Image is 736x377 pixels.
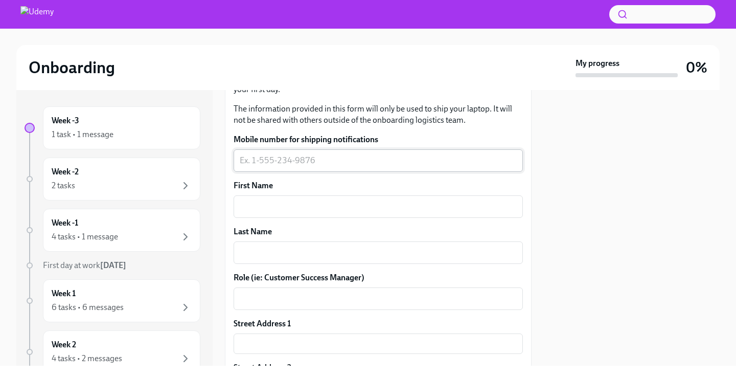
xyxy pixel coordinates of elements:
a: Week 16 tasks • 6 messages [25,279,200,322]
strong: [DATE] [100,260,126,270]
label: Role (ie: Customer Success Manager) [234,272,523,283]
label: First Name [234,180,523,191]
div: 4 tasks • 1 message [52,231,118,242]
h6: Week -1 [52,217,78,229]
a: First day at work[DATE] [25,260,200,271]
label: Mobile number for shipping notifications [234,134,523,145]
h6: Week -3 [52,115,79,126]
div: 6 tasks • 6 messages [52,302,124,313]
h6: Week -2 [52,166,79,178]
img: Udemy [20,6,54,23]
p: The information provided in this form will only be used to ship your laptop. It will not be share... [234,103,523,126]
label: Street Address 1 [234,318,291,329]
label: Last Name [234,226,523,237]
strong: My progress [576,58,619,69]
span: First day at work [43,260,126,270]
h3: 0% [686,58,707,77]
h6: Week 2 [52,339,76,350]
h2: Onboarding [29,57,115,78]
div: 1 task • 1 message [52,129,113,140]
a: Week 24 tasks • 2 messages [25,330,200,373]
a: Week -22 tasks [25,158,200,201]
div: 2 tasks [52,180,75,191]
a: Week -14 tasks • 1 message [25,209,200,252]
div: 4 tasks • 2 messages [52,353,122,364]
a: Week -31 task • 1 message [25,106,200,149]
h6: Week 1 [52,288,76,299]
label: Street Address 2 [234,362,291,373]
